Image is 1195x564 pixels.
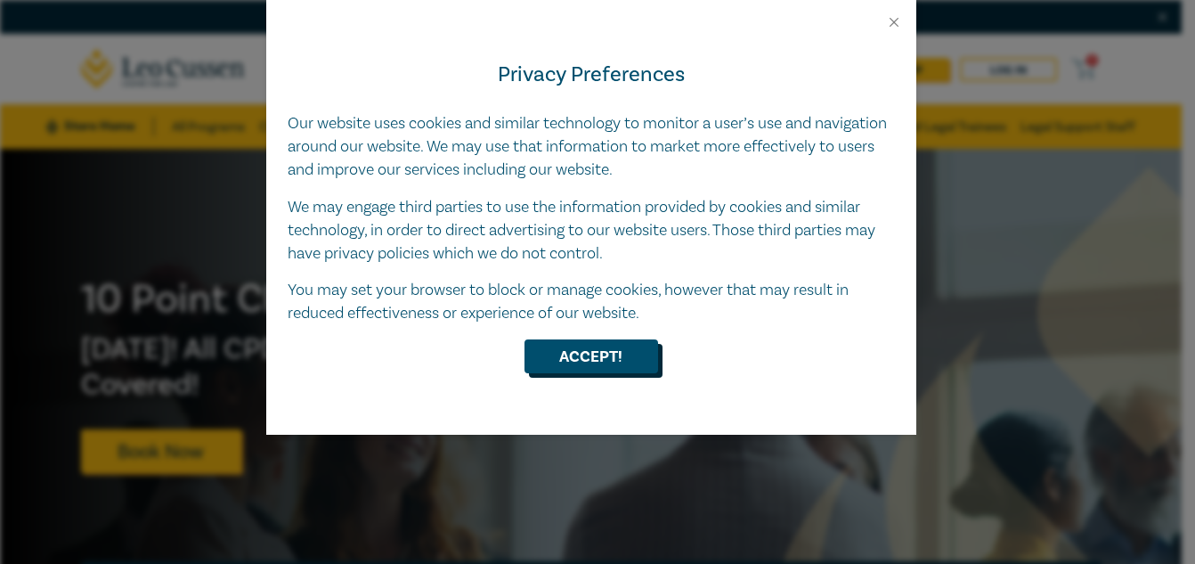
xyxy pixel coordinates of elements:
h4: Privacy Preferences [288,59,895,91]
button: Accept! [524,339,658,373]
button: Close [886,14,902,30]
p: Our website uses cookies and similar technology to monitor a user’s use and navigation around our... [288,112,895,182]
p: You may set your browser to block or manage cookies, however that may result in reduced effective... [288,279,895,325]
p: We may engage third parties to use the information provided by cookies and similar technology, in... [288,196,895,266]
